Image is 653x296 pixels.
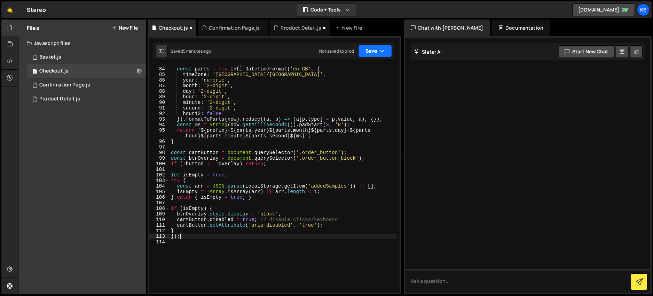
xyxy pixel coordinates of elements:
[149,144,170,150] div: 97
[27,78,146,92] div: 8215/45082.js
[559,45,614,58] button: Start new chat
[33,69,37,75] span: 1
[149,94,170,100] div: 89
[18,36,146,50] div: Javascript files
[149,111,170,116] div: 92
[149,155,170,161] div: 99
[39,54,61,60] div: Basket.js
[149,89,170,94] div: 88
[183,48,211,54] div: 5 minutes ago
[171,48,211,54] div: Saved
[27,6,46,14] div: Stereo
[149,239,170,245] div: 114
[149,116,170,122] div: 93
[149,83,170,89] div: 87
[149,217,170,222] div: 110
[27,64,146,78] div: 8215/44731.js
[491,20,550,36] div: Documentation
[149,167,170,172] div: 101
[149,206,170,211] div: 108
[149,100,170,105] div: 90
[149,183,170,189] div: 104
[149,139,170,144] div: 96
[27,92,146,106] div: 8215/44673.js
[414,48,442,55] h2: Slater AI
[39,96,80,102] div: Product Detail.js
[404,20,490,36] div: Chat with [PERSON_NAME]
[27,50,146,64] div: 8215/44666.js
[149,66,170,72] div: 84
[149,211,170,217] div: 109
[149,161,170,167] div: 100
[159,24,188,31] div: Checkout.js
[149,195,170,200] div: 106
[572,3,635,16] a: [DOMAIN_NAME]
[149,189,170,195] div: 105
[149,222,170,228] div: 111
[637,3,650,16] a: Ke
[149,105,170,111] div: 91
[149,150,170,155] div: 98
[27,24,39,32] h2: Files
[149,122,170,128] div: 94
[39,82,90,88] div: Confirmation Page.js
[358,45,392,57] button: Save
[297,3,356,16] button: Code + Tools
[149,77,170,83] div: 86
[149,228,170,234] div: 112
[1,1,18,18] a: 🤙
[149,234,170,239] div: 113
[149,200,170,206] div: 107
[149,72,170,77] div: 85
[149,128,170,139] div: 95
[335,24,364,31] div: New File
[281,24,321,31] div: Product Detail.js
[112,25,138,31] button: New File
[209,24,260,31] div: Confirmation Page.js
[39,68,69,74] div: Checkout.js
[149,172,170,178] div: 102
[319,48,354,54] div: Not saved to prod
[149,178,170,183] div: 103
